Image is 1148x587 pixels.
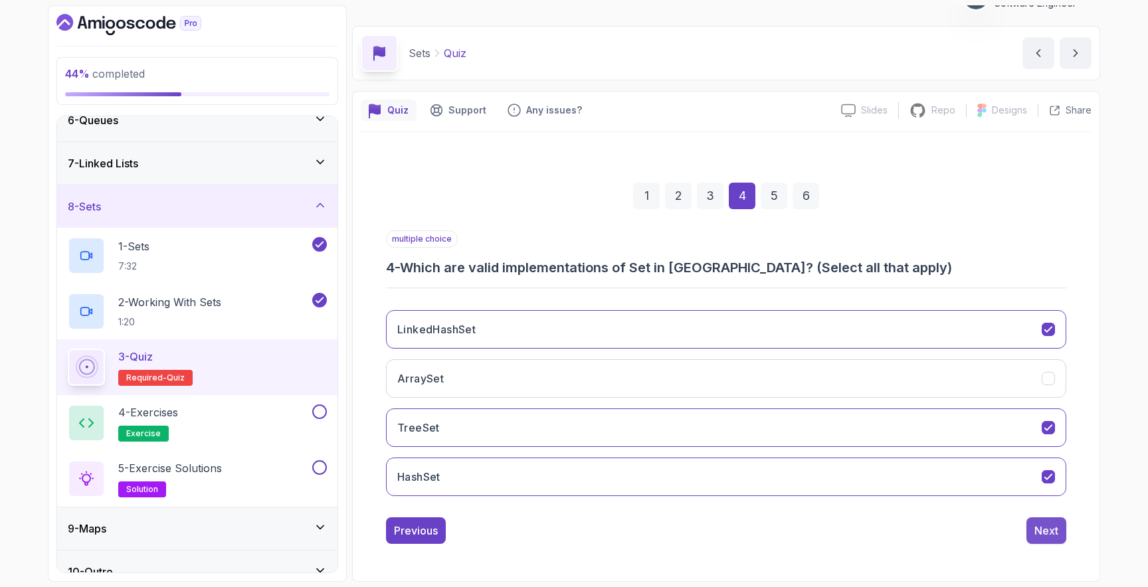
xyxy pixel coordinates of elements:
[526,104,582,117] p: Any issues?
[448,104,486,117] p: Support
[409,45,430,61] p: Sets
[1026,517,1066,544] button: Next
[126,484,158,495] span: solution
[386,408,1066,447] button: TreeSet
[68,112,118,128] h3: 6 - Queues
[68,237,327,274] button: 1-Sets7:32
[422,100,494,121] button: Support button
[68,564,113,580] h3: 10 - Outro
[397,469,440,485] h3: HashSet
[118,238,149,254] p: 1 - Sets
[68,293,327,330] button: 2-Working With Sets1:20
[931,104,955,117] p: Repo
[56,14,232,35] a: Dashboard
[361,100,417,121] button: quiz button
[68,404,327,442] button: 4-Exercisesexercise
[126,428,161,439] span: exercise
[118,404,178,420] p: 4 - Exercises
[1066,104,1092,117] p: Share
[57,185,337,228] button: 8-Sets
[65,67,90,80] span: 44 %
[1060,37,1092,69] button: next content
[57,142,337,185] button: 7-Linked Lists
[65,67,145,80] span: completed
[861,104,888,117] p: Slides
[394,523,438,539] div: Previous
[68,349,327,386] button: 3-QuizRequired-quiz
[118,460,222,476] p: 5 - Exercise Solutions
[68,155,138,171] h3: 7 - Linked Lists
[118,349,153,365] p: 3 - Quiz
[68,199,101,214] h3: 8 - Sets
[397,321,476,337] h3: LinkedHashSet
[793,183,819,209] div: 6
[729,183,755,209] div: 4
[992,104,1027,117] p: Designs
[665,183,692,209] div: 2
[397,420,440,436] h3: TreeSet
[386,517,446,544] button: Previous
[68,521,106,537] h3: 9 - Maps
[500,100,590,121] button: Feedback button
[386,458,1066,496] button: HashSet
[118,260,149,273] p: 7:32
[118,294,221,310] p: 2 - Working With Sets
[167,373,185,383] span: quiz
[1034,523,1058,539] div: Next
[118,315,221,329] p: 1:20
[761,183,787,209] div: 5
[397,371,444,386] h3: ArraySet
[697,183,723,209] div: 3
[633,183,660,209] div: 1
[386,310,1066,349] button: LinkedHashSet
[386,258,1066,277] h3: 4 - Which are valid implementations of Set in [GEOGRAPHIC_DATA]? (Select all that apply)
[387,104,409,117] p: Quiz
[68,460,327,497] button: 5-Exercise Solutionssolution
[57,507,337,550] button: 9-Maps
[1038,104,1092,117] button: Share
[386,230,458,248] p: multiple choice
[126,373,167,383] span: Required-
[57,99,337,141] button: 6-Queues
[386,359,1066,398] button: ArraySet
[444,45,466,61] p: Quiz
[1022,37,1054,69] button: previous content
